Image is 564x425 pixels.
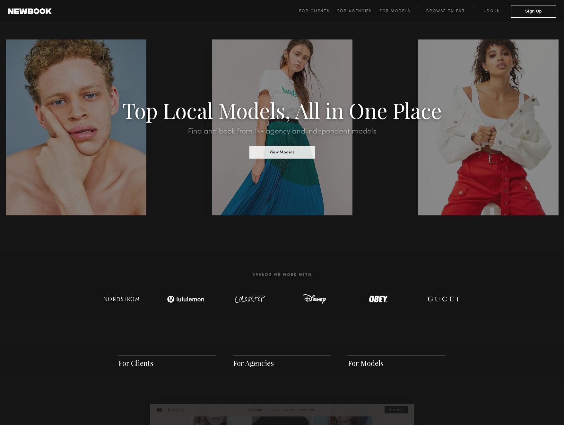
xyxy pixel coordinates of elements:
[380,9,410,13] span: For Models
[299,9,330,13] span: For Clients
[249,146,315,159] button: View Models
[358,293,399,306] img: logo-obey.svg
[163,293,208,306] img: logo-lulu.svg
[473,7,511,15] a: Log in
[380,7,418,15] a: For Models
[422,293,464,306] img: logo-gucci.svg
[42,128,522,135] h2: Find and book from 1k+ agency and independent models
[42,100,522,120] h1: Top Local Models, All in One Place
[293,293,335,306] img: logo-disney.svg
[348,358,384,368] a: For Models
[99,293,144,306] img: logo-nordstrom.svg
[229,293,271,306] img: logo-colour-pop.svg
[337,9,372,13] span: For Agencies
[233,358,274,368] a: For Agencies
[337,7,379,15] a: For Agencies
[418,7,473,15] a: Browse Talent
[249,148,315,155] a: View Models
[90,265,475,285] h2: Brands We Work With
[299,7,337,15] a: For Clients
[511,5,556,18] button: Sign Up
[118,358,153,368] a: For Clients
